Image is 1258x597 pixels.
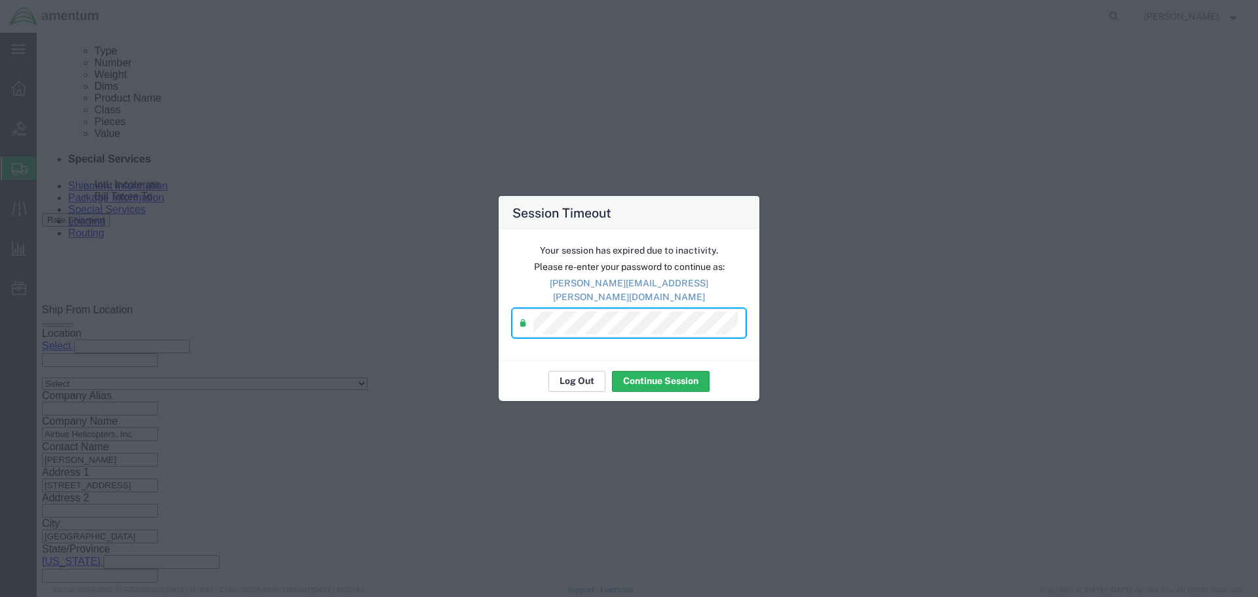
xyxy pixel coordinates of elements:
[612,371,710,392] button: Continue Session
[512,203,611,222] h4: Session Timeout
[512,277,746,304] p: [PERSON_NAME][EMAIL_ADDRESS][PERSON_NAME][DOMAIN_NAME]
[512,244,746,258] p: Your session has expired due to inactivity.
[548,371,605,392] button: Log Out
[512,260,746,274] p: Please re-enter your password to continue as:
